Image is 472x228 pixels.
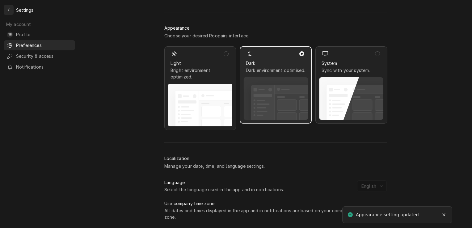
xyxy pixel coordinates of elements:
[7,32,13,38] div: NB
[16,7,33,13] span: Settings
[164,200,214,207] label: Use company time zone
[16,64,72,70] span: Notifications
[164,155,189,162] div: Localization
[4,40,75,50] a: Preferences
[164,186,353,193] span: Select the language used in the app and in notifications.
[4,5,14,15] button: Back to previous page
[246,60,306,66] span: Dark
[16,42,72,49] span: Preferences
[164,163,265,169] div: Manage your date, time, and language settings.
[322,60,381,66] span: System
[4,62,75,72] a: Notifications
[4,51,75,61] a: Security & access
[360,183,377,189] div: English
[356,212,420,218] div: Appearance setting updated
[171,60,230,66] span: Light
[171,67,230,80] span: Bright environment optimized.
[7,32,13,38] div: Nick Badolato's Avatar
[164,179,185,186] label: Language
[315,46,387,124] div: SystemSync with your system.
[164,46,236,130] div: LightBright environment optimized.
[240,46,312,124] div: DarkDark environment optimised.
[164,25,189,31] div: Appearance
[246,67,306,74] span: Dark environment optimised.
[16,31,72,38] span: Profile
[322,67,381,74] span: Sync with your system.
[4,29,75,40] a: NBNick Badolato's AvatarProfile
[164,32,249,39] div: Choose your desired Roopairs interface.
[357,180,387,192] button: English
[16,53,72,59] span: Security & access
[164,207,373,220] span: All dates and times displayed in the app and in notifications are based on your company's time zone.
